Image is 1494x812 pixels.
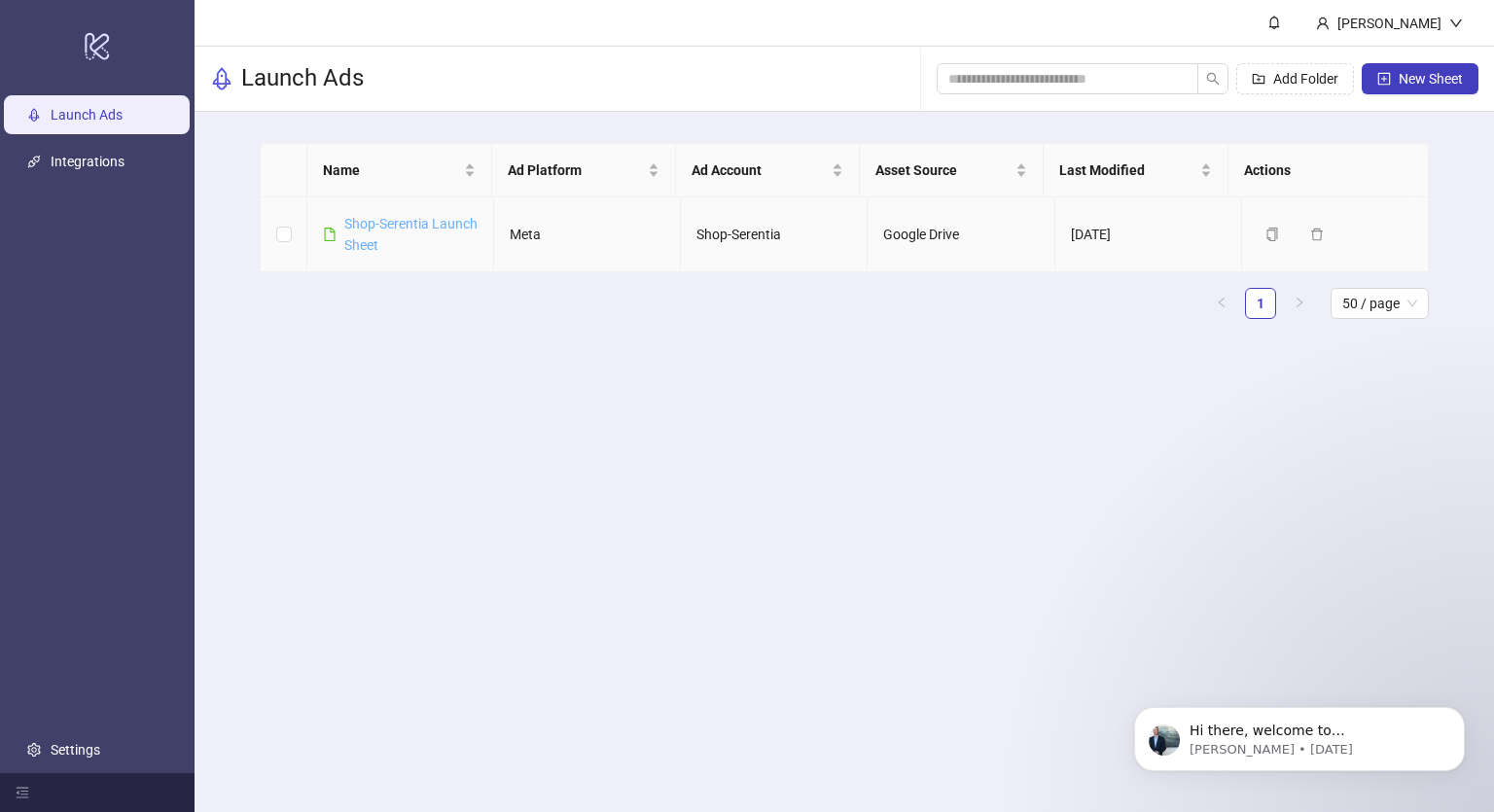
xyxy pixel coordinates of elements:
[323,159,459,181] span: Name
[307,144,491,197] th: Name
[16,786,29,799] span: menu-fold
[1331,288,1429,319] div: Page Size
[1105,666,1494,802] iframe: Intercom notifications message
[323,228,337,241] span: file
[1228,144,1412,197] th: Actions
[51,107,123,123] a: Launch Ads
[868,197,1054,272] td: Google Drive
[1206,288,1237,319] button: left
[1449,17,1463,30] span: down
[1252,72,1265,86] span: folder-add
[1310,228,1324,241] span: delete
[1294,297,1305,308] span: right
[1246,289,1275,318] a: 1
[676,144,860,197] th: Ad Account
[51,742,100,758] a: Settings
[1362,63,1478,94] button: New Sheet
[1206,288,1237,319] li: Previous Page
[1265,228,1279,241] span: copy
[860,144,1044,197] th: Asset Source
[1316,17,1330,30] span: user
[51,154,124,169] a: Integrations
[508,159,644,181] span: Ad Platform
[1206,72,1220,86] span: search
[1044,144,1227,197] th: Last Modified
[875,159,1012,181] span: Asset Source
[1284,288,1315,319] button: right
[692,159,828,181] span: Ad Account
[344,216,478,253] a: Shop-Serentia Launch Sheet
[1342,289,1417,318] span: 50 / page
[210,67,233,90] span: rocket
[494,197,681,272] td: Meta
[1399,71,1463,87] span: New Sheet
[1273,71,1338,87] span: Add Folder
[1216,297,1227,308] span: left
[1330,13,1449,34] div: [PERSON_NAME]
[1059,159,1195,181] span: Last Modified
[1245,288,1276,319] li: 1
[241,63,364,94] h3: Launch Ads
[1284,288,1315,319] li: Next Page
[1055,197,1242,272] td: [DATE]
[1236,63,1354,94] button: Add Folder
[1267,16,1281,29] span: bell
[1377,72,1391,86] span: plus-square
[681,197,868,272] td: Shop-Serentia
[492,144,676,197] th: Ad Platform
